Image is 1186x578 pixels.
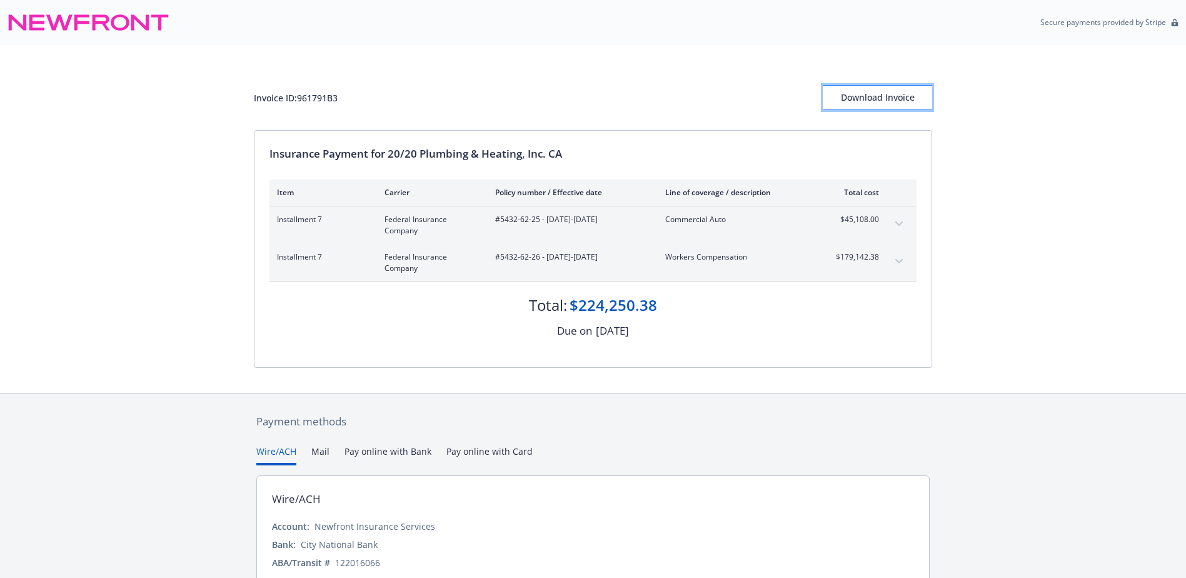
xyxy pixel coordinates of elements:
[495,187,645,198] div: Policy number / Effective date
[301,538,378,551] div: City National Bank
[272,556,330,569] div: ABA/Transit #
[495,214,645,225] span: #5432-62-25 - [DATE]-[DATE]
[384,214,475,236] span: Federal Insurance Company
[254,91,338,104] div: Invoice ID: 961791B3
[832,187,879,198] div: Total cost
[823,86,932,109] div: Download Invoice
[256,413,930,430] div: Payment methods
[269,146,917,162] div: Insurance Payment for 20/20 Plumbing & Heating, Inc. CA
[665,251,812,263] span: Workers Compensation
[384,187,475,198] div: Carrier
[570,295,657,316] div: $224,250.38
[277,251,364,263] span: Installment 7
[277,187,364,198] div: Item
[1040,17,1166,28] p: Secure payments provided by Stripe
[665,214,812,225] span: Commercial Auto
[832,214,879,225] span: $45,108.00
[311,445,329,465] button: Mail
[314,520,435,533] div: Newfront Insurance Services
[495,251,645,263] span: #5432-62-26 - [DATE]-[DATE]
[557,323,592,339] div: Due on
[832,251,879,263] span: $179,142.38
[384,251,475,274] span: Federal Insurance Company
[256,445,296,465] button: Wire/ACH
[335,556,380,569] div: 122016066
[272,491,321,507] div: Wire/ACH
[889,251,909,271] button: expand content
[665,187,812,198] div: Line of coverage / description
[269,206,917,244] div: Installment 7Federal Insurance Company#5432-62-25 - [DATE]-[DATE]Commercial Auto$45,108.00expand ...
[823,85,932,110] button: Download Invoice
[272,520,309,533] div: Account:
[344,445,431,465] button: Pay online with Bank
[529,295,567,316] div: Total:
[596,323,629,339] div: [DATE]
[889,214,909,234] button: expand content
[269,244,917,281] div: Installment 7Federal Insurance Company#5432-62-26 - [DATE]-[DATE]Workers Compensation$179,142.38e...
[277,214,364,225] span: Installment 7
[272,538,296,551] div: Bank:
[446,445,533,465] button: Pay online with Card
